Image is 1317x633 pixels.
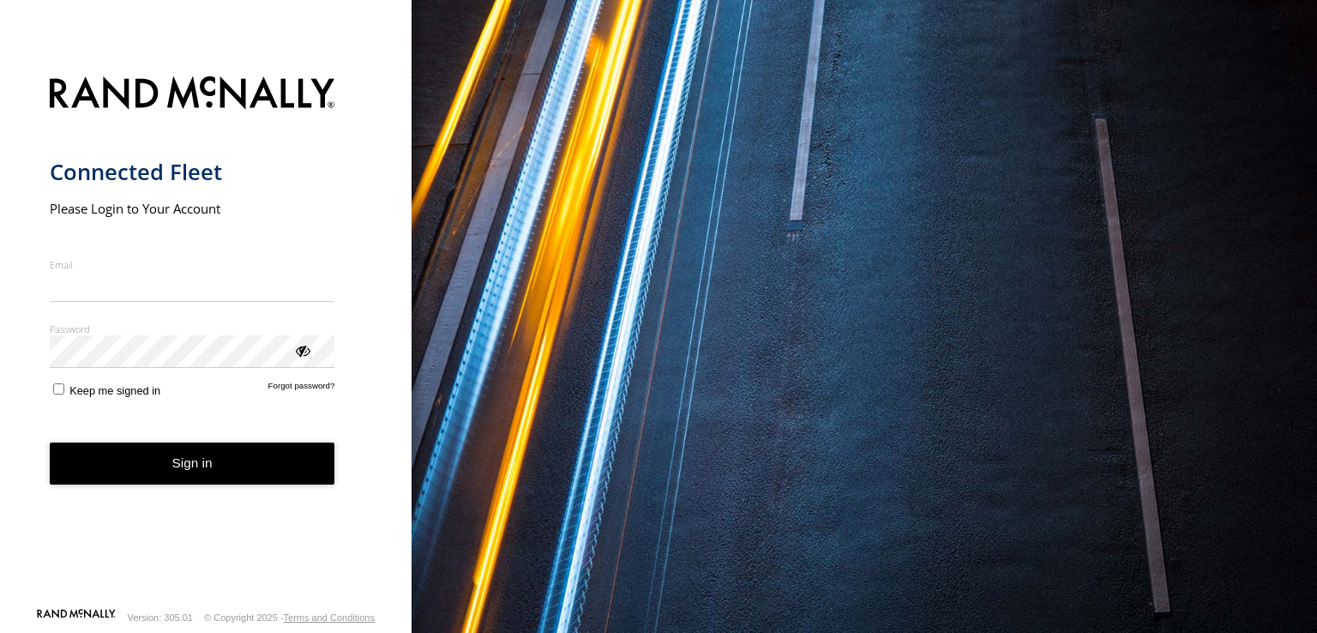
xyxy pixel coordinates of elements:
[50,73,335,117] img: Rand McNally
[284,612,375,623] a: Terms and Conditions
[50,443,335,485] button: Sign in
[128,612,193,623] div: Version: 305.01
[50,66,363,607] form: main
[50,258,335,271] label: Email
[268,381,335,397] a: Forgot password?
[50,323,335,335] label: Password
[50,200,335,217] h2: Please Login to Your Account
[53,383,64,395] input: Keep me signed in
[37,609,116,626] a: Visit our Website
[204,612,375,623] div: © Copyright 2025 -
[69,384,160,397] span: Keep me signed in
[50,158,335,186] h1: Connected Fleet
[293,341,310,359] div: ViewPassword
